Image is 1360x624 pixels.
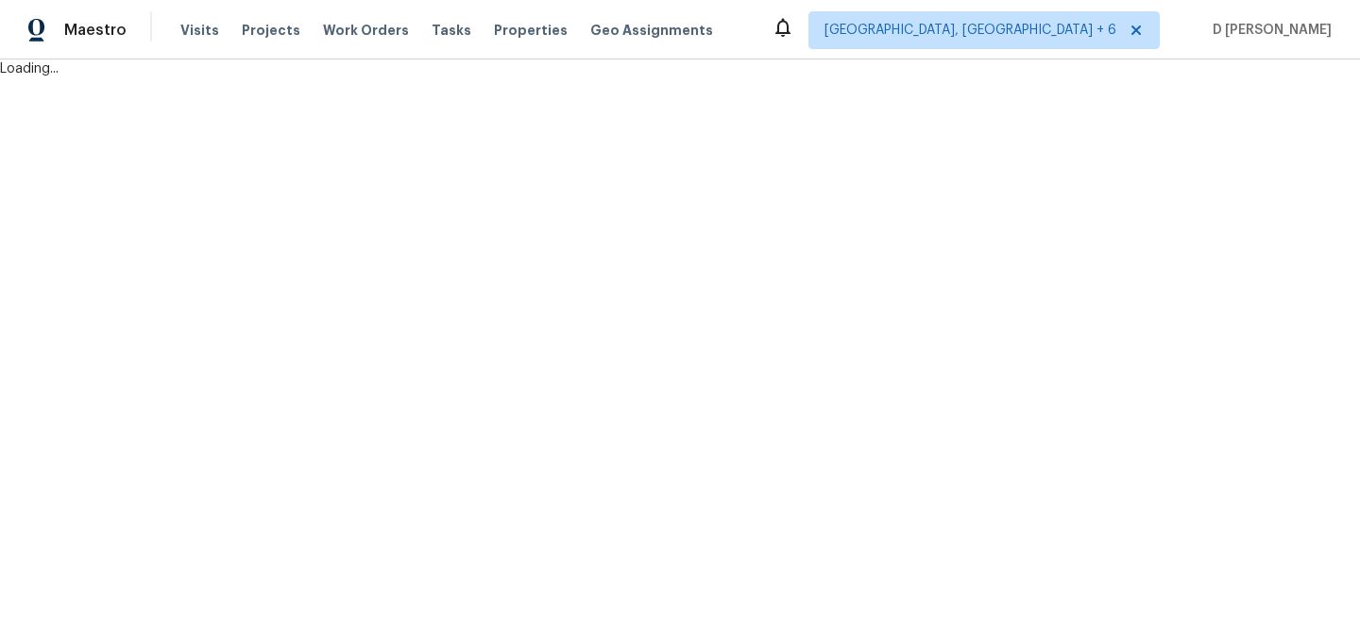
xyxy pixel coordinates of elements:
[590,21,713,40] span: Geo Assignments
[432,24,471,37] span: Tasks
[64,21,127,40] span: Maestro
[494,21,568,40] span: Properties
[323,21,409,40] span: Work Orders
[180,21,219,40] span: Visits
[242,21,300,40] span: Projects
[824,21,1116,40] span: [GEOGRAPHIC_DATA], [GEOGRAPHIC_DATA] + 6
[1205,21,1332,40] span: D [PERSON_NAME]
